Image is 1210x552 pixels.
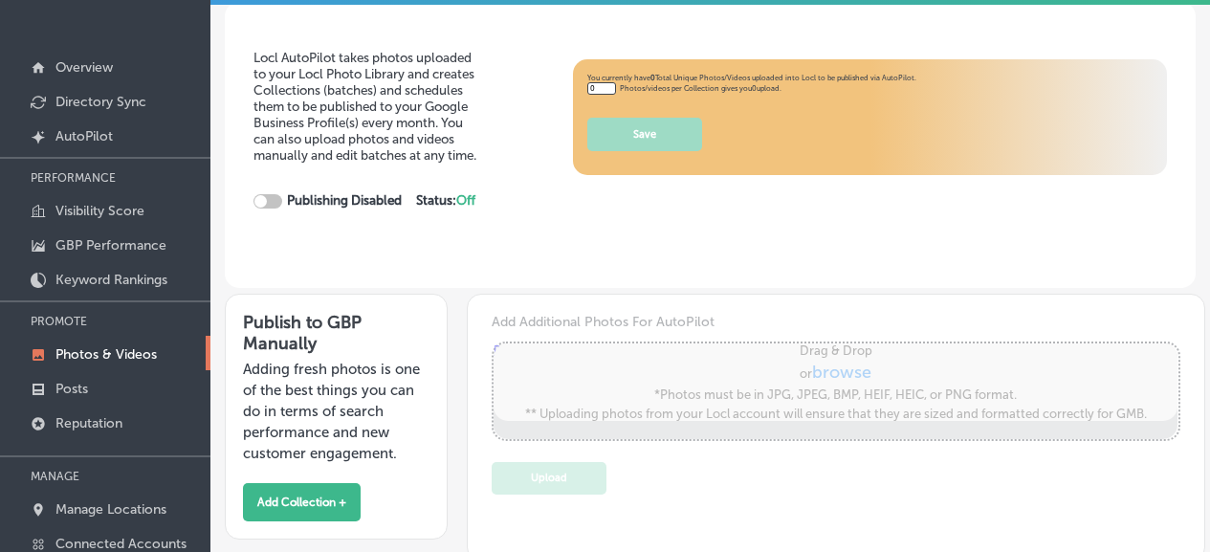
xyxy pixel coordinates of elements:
[287,192,402,209] strong: Publishing Disabled
[55,203,144,219] p: Visibility Score
[243,312,429,354] h3: Publish to GBP Manually
[55,536,187,552] p: Connected Accounts
[587,82,616,95] input: 10
[243,483,361,521] button: Add Collection +
[55,381,88,397] p: Posts
[587,82,916,95] div: Photos/videos per Collection gives you 0 upload.
[55,94,146,110] p: Directory Sync
[416,192,475,209] strong: Status:
[587,74,916,95] div: You currently have Total Unique Photos/Videos uploaded into Locl to be published via AutoPilot.
[55,346,157,363] p: Photos & Videos
[456,192,475,209] span: Off
[55,272,167,288] p: Keyword Rankings
[587,118,702,151] button: Save
[55,237,166,254] p: GBP Performance
[243,359,429,464] p: Adding fresh photos is one of the best things you can do in terms of search performance and new c...
[55,415,122,431] p: Reputation
[55,501,166,518] p: Manage Locations
[253,50,482,164] p: Locl AutoPilot takes photos uploaded to your Locl Photo Library and creates Collections (batches)...
[55,59,113,76] p: Overview
[55,128,113,144] p: AutoPilot
[650,74,655,82] b: 0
